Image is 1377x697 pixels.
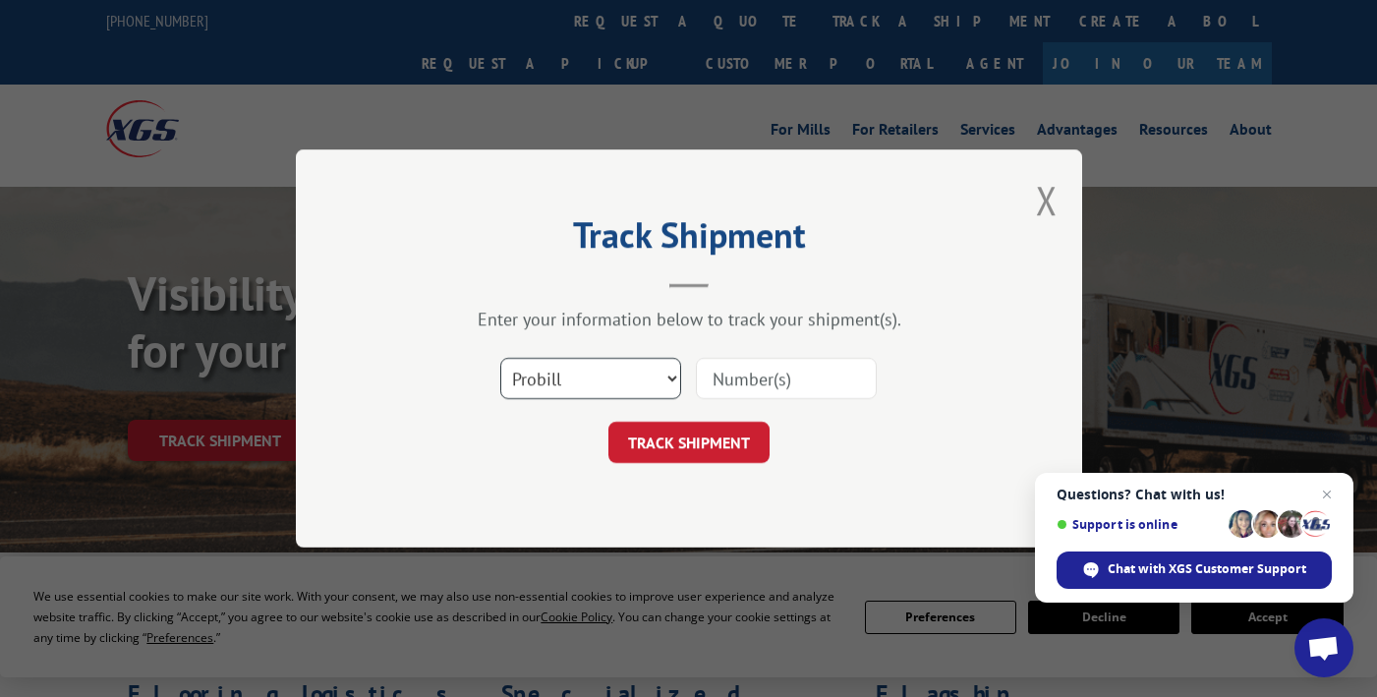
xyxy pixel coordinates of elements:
div: Open chat [1294,618,1353,677]
input: Number(s) [696,358,877,399]
span: Support is online [1057,517,1222,532]
span: Close chat [1315,483,1339,506]
button: Close modal [1036,174,1058,226]
div: Enter your information below to track your shipment(s). [394,308,984,330]
button: TRACK SHIPMENT [608,422,770,463]
h2: Track Shipment [394,221,984,259]
span: Questions? Chat with us! [1057,487,1332,502]
span: Chat with XGS Customer Support [1108,560,1306,578]
div: Chat with XGS Customer Support [1057,552,1332,589]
